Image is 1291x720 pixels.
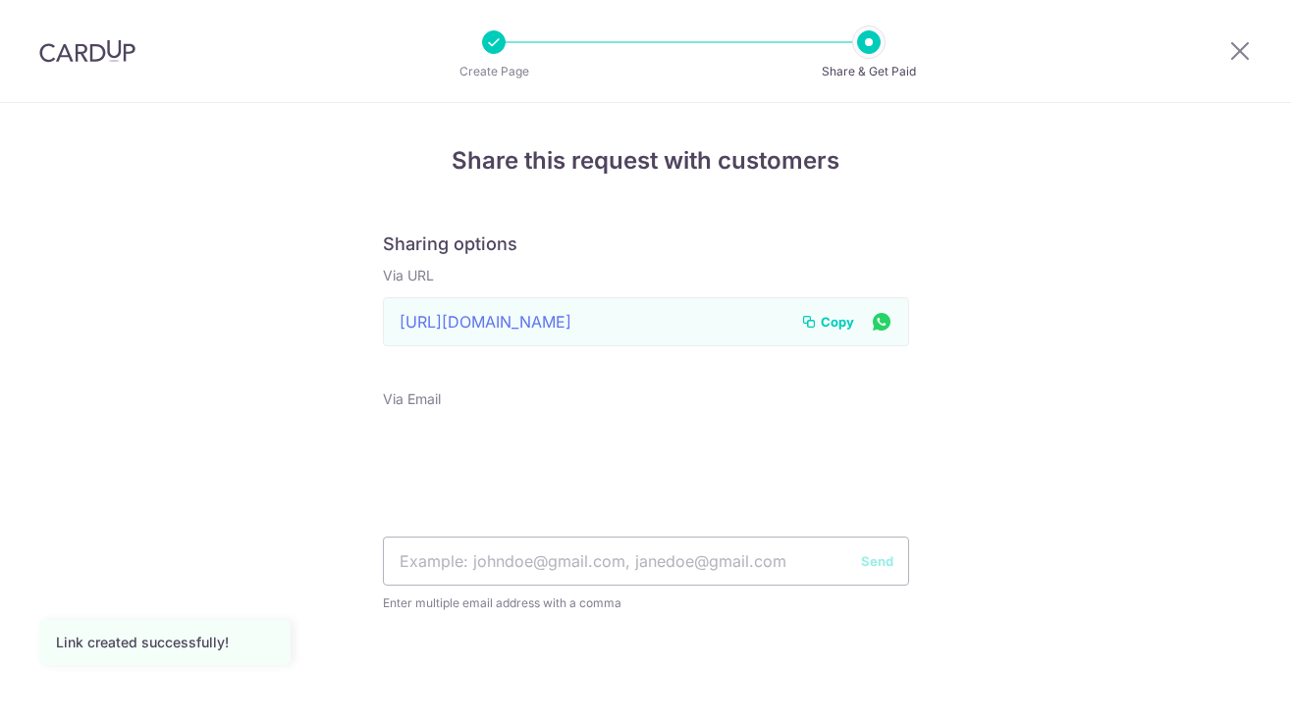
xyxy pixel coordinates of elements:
[39,39,135,63] img: CardUp
[56,633,274,652] div: Link created successfully!
[383,593,909,613] span: Enter multiple email address with a comma
[796,62,941,81] p: Share & Get Paid
[383,297,909,346] input: To be generated after review
[821,312,854,332] span: Copy
[1164,661,1271,710] iframe: Opens a widget where you can find more information
[383,266,434,285] label: Via URL
[861,551,893,571] button: Send
[383,233,909,256] h6: Sharing options
[383,537,909,586] input: Example: johndoe@gmail.com, janedoe@gmail.com
[421,62,566,81] p: Create Page
[383,143,909,179] h4: Share this request with customers
[383,389,441,409] label: Via Email
[801,312,854,332] button: Copy
[497,437,795,513] iframe: reCAPTCHA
